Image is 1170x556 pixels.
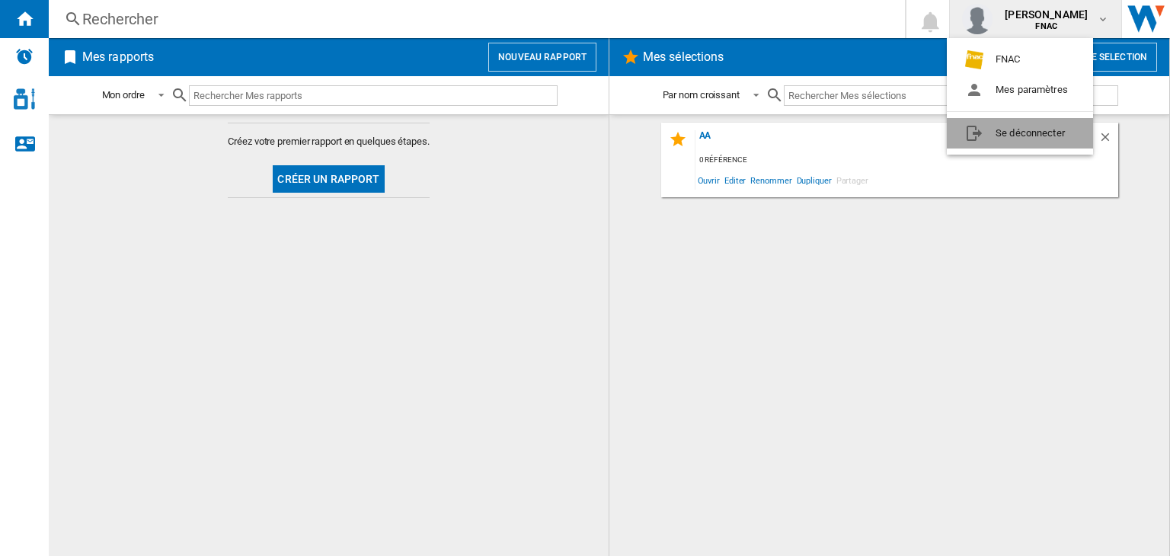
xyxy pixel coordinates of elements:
button: Se déconnecter [947,118,1093,149]
button: FNAC [947,44,1093,75]
button: Mes paramètres [947,75,1093,105]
